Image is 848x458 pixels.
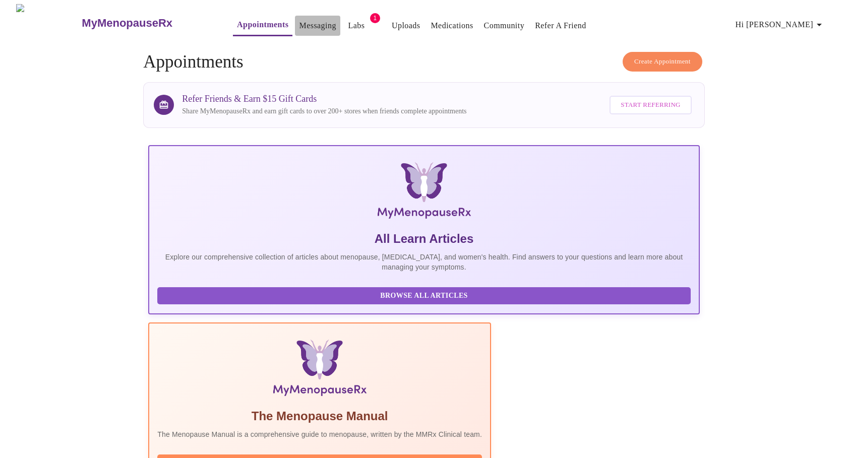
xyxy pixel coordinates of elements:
[143,52,704,72] h4: Appointments
[732,15,829,35] button: Hi [PERSON_NAME]
[157,291,693,299] a: Browse All Articles
[736,18,825,32] span: Hi [PERSON_NAME]
[182,106,466,116] p: Share MyMenopauseRx and earn gift cards to over 200+ stores when friends complete appointments
[621,99,680,111] span: Start Referring
[431,19,473,33] a: Medications
[295,16,340,36] button: Messaging
[157,429,482,439] p: The Menopause Manual is a comprehensive guide to menopause, written by the MMRx Clinical team.
[348,19,365,33] a: Labs
[484,19,525,33] a: Community
[209,340,430,400] img: Menopause Manual
[607,91,694,119] a: Start Referring
[82,17,172,30] h3: MyMenopauseRx
[240,162,608,223] img: MyMenopauseRx Logo
[480,16,529,36] button: Community
[167,290,680,302] span: Browse All Articles
[610,96,691,114] button: Start Referring
[370,13,380,23] span: 1
[233,15,292,36] button: Appointments
[182,94,466,104] h3: Refer Friends & Earn $15 Gift Cards
[81,6,213,41] a: MyMenopauseRx
[299,19,336,33] a: Messaging
[531,16,590,36] button: Refer a Friend
[388,16,425,36] button: Uploads
[157,408,482,424] h5: The Menopause Manual
[157,287,690,305] button: Browse All Articles
[340,16,373,36] button: Labs
[427,16,477,36] button: Medications
[157,231,690,247] h5: All Learn Articles
[16,4,81,42] img: MyMenopauseRx Logo
[634,56,691,68] span: Create Appointment
[535,19,586,33] a: Refer a Friend
[623,52,702,72] button: Create Appointment
[157,252,690,272] p: Explore our comprehensive collection of articles about menopause, [MEDICAL_DATA], and women's hea...
[237,18,288,32] a: Appointments
[392,19,420,33] a: Uploads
